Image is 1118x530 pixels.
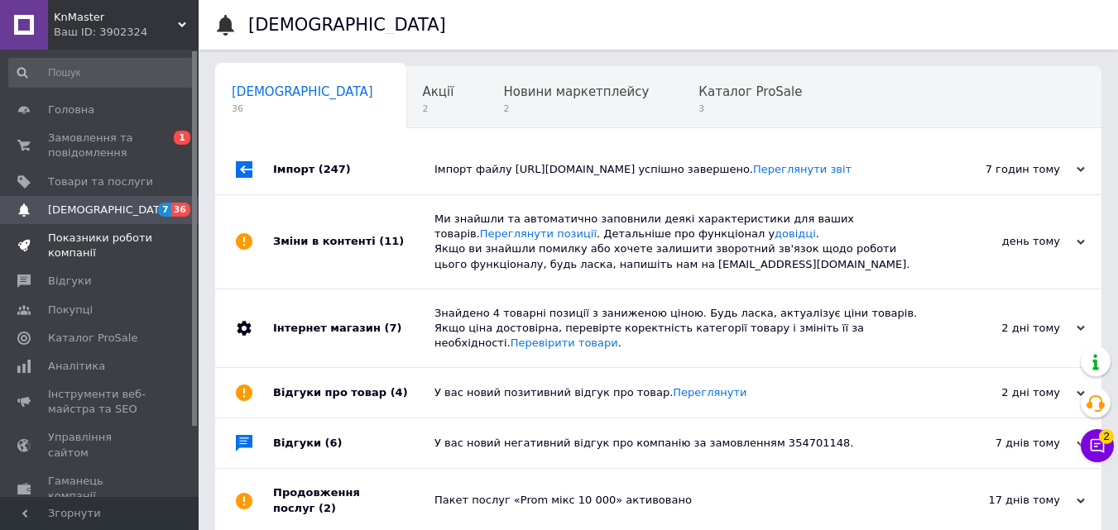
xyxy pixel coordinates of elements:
div: Імпорт файлу [URL][DOMAIN_NAME] успішно завершено. [434,162,919,177]
a: довідці [775,227,816,240]
span: Відгуки [48,274,91,289]
div: 7 годин тому [919,162,1085,177]
span: (7) [384,322,401,334]
div: У вас новий позитивний відгук про товар. [434,385,919,400]
div: Відгуки [273,418,434,468]
span: Гаманець компанії [48,474,153,504]
div: 7 днів тому [919,436,1085,451]
span: [DEMOGRAPHIC_DATA] [48,203,170,217]
span: KnMaster [54,10,178,25]
a: Перевірити товари [511,337,618,349]
span: [DEMOGRAPHIC_DATA] [232,84,373,99]
div: день тому [919,234,1085,249]
div: 2 дні тому [919,321,1085,336]
span: Каталог ProSale [48,331,137,346]
span: (6) [325,437,343,449]
span: 7 [158,203,171,217]
div: У вас новий негативний відгук про компанію за замовленням 354701148. [434,436,919,451]
span: Управління сайтом [48,430,153,460]
a: Переглянути позиції [480,227,597,240]
span: (4) [391,386,408,399]
div: Імпорт [273,145,434,194]
div: 17 днів тому [919,493,1085,508]
span: 36 [232,103,373,115]
span: 1 [174,131,190,145]
span: Покупці [48,303,93,318]
div: Зміни в контенті [273,195,434,289]
span: 2 [1099,429,1114,444]
span: (11) [379,235,404,247]
div: Пакет послуг «Prom мікс 10 000» активовано [434,493,919,508]
span: Товари та послуги [48,174,153,189]
span: (2) [319,502,336,514]
span: Інструменти веб-майстра та SEO [48,387,153,417]
button: Чат з покупцем2 [1081,429,1114,462]
span: Показники роботи компанії [48,231,153,260]
span: Головна [48,103,94,117]
a: Переглянути звіт [753,163,852,175]
div: 2 дні тому [919,385,1085,400]
span: Замовлення та повідомлення [48,131,153,160]
span: Аналітика [48,359,105,374]
input: Пошук [8,58,195,88]
div: Відгуки про товар [273,368,434,418]
span: 2 [503,103,649,115]
span: 2 [423,103,454,115]
span: (247) [319,163,351,175]
span: Новини маркетплейсу [503,84,649,99]
div: Ваш ID: 3902324 [54,25,199,40]
h1: [DEMOGRAPHIC_DATA] [248,15,446,35]
div: Ми знайшли та автоматично заповнили деякі характеристики для ваших товарів. . Детальніше про функ... [434,212,919,272]
span: 36 [171,203,190,217]
div: Інтернет магазин [273,289,434,368]
div: Знайдено 4 товарні позиції з заниженою ціною. Будь ласка, актуалізує ціни товарів. Якщо ціна дост... [434,306,919,351]
span: Каталог ProSale [698,84,802,99]
span: 3 [698,103,802,115]
a: Переглянути [673,386,746,399]
span: Акції [423,84,454,99]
